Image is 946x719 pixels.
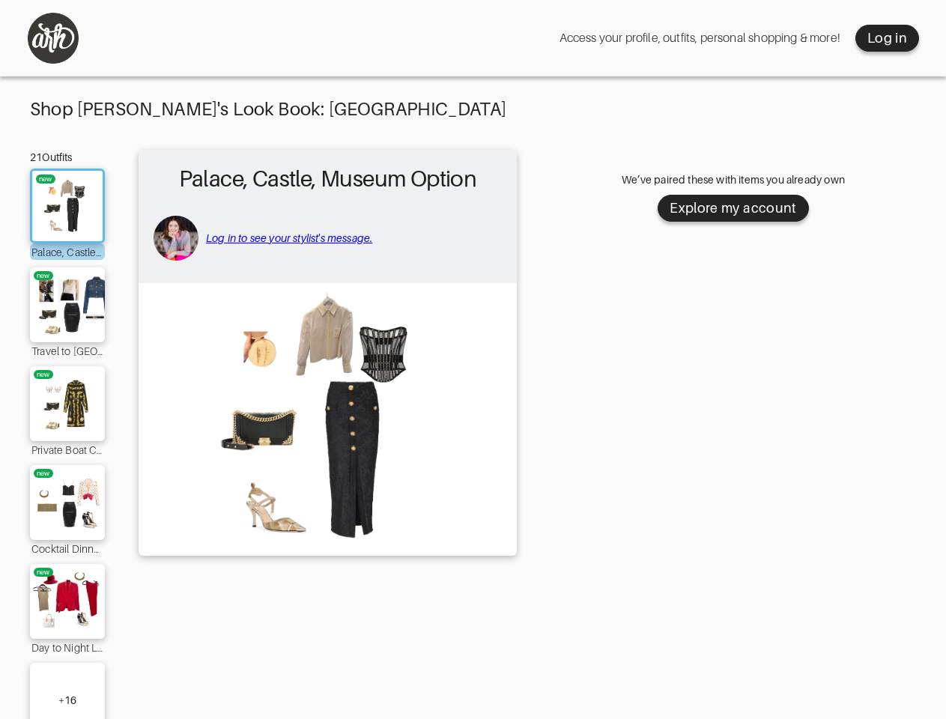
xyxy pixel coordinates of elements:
[30,150,105,165] div: 21 Outfits
[146,291,509,546] img: Outfit Palace, Castle, Museum Option
[30,342,105,359] div: Travel to [GEOGRAPHIC_DATA]
[58,693,77,708] div: + 16
[30,540,105,556] div: Cocktail Dinner wear with black undershirt
[37,271,50,280] div: new
[39,175,52,183] div: new
[30,639,105,655] div: Day to Night Look
[37,469,50,478] div: new
[658,195,808,222] button: Explore my account
[154,216,198,261] img: avatar
[670,199,796,217] div: Explore my account
[560,31,840,46] div: Access your profile, outfits, personal shopping & more!
[25,374,110,434] img: Outfit Private Boat Cruise
[855,25,919,52] button: Log in
[25,275,110,335] img: Outfit Travel to Venice
[30,99,916,120] div: Shop [PERSON_NAME]'s Look Book: [GEOGRAPHIC_DATA]
[25,473,110,533] img: Outfit Cocktail Dinner wear with black undershirt
[28,178,106,234] img: Outfit Palace, Castle, Museum Option
[206,232,372,244] a: Log in to see your stylist's message.
[30,441,105,458] div: Private Boat Cruise
[551,172,916,187] div: We’ve paired these with items you already own
[30,243,105,260] div: Palace, Castle, Museum Option
[27,12,79,64] img: ARH Styles logo
[37,370,50,379] div: new
[37,568,50,577] div: new
[146,157,509,201] h2: Palace, Castle, Museum Option
[25,571,110,631] img: Outfit Day to Night Look
[867,29,907,47] div: Log in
